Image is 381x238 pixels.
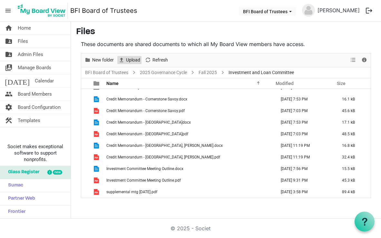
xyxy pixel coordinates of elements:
span: menu [2,5,14,17]
td: 15.5 kB is template cell column header Size [335,163,371,175]
td: 16.1 kB is template cell column header Size [335,93,371,105]
div: New folder [82,53,116,67]
td: September 18, 2025 11:19 PM column header Modified [274,140,335,151]
span: Investment and Loan Committee [227,69,295,77]
button: Details [360,56,369,64]
td: is template cell column header type [90,93,104,105]
button: Refresh [144,56,169,64]
a: 2025 Governance Cycle [139,69,188,77]
a: My Board View Logo [16,3,70,19]
td: 32.4 kB is template cell column header Size [335,151,371,163]
td: September 18, 2025 11:19 PM column header Modified [274,151,335,163]
span: settings [5,101,13,114]
span: Credit Memorandum - [GEOGRAPHIC_DATA]pdf [106,132,188,136]
td: September 11, 2025 7:03 PM column header Modified [274,128,335,140]
td: checkbox [81,151,90,163]
span: Files [18,35,28,48]
td: Investment Committee Meeting Outline.pdf is template cell column header Name [104,175,274,186]
td: 45.6 kB is template cell column header Size [335,105,371,117]
td: is template cell column header type [90,186,104,198]
td: September 11, 2025 7:03 PM column header Modified [274,105,335,117]
span: New folder [92,56,114,64]
td: is template cell column header type [90,151,104,163]
span: Upload [125,56,141,64]
td: checkbox [81,128,90,140]
span: Glass Register [5,166,39,179]
td: 16.8 kB is template cell column header Size [335,140,371,151]
span: Investment Committee Meeting Outline.docx [106,167,183,171]
button: BFI Board of Trustees dropdownbutton [239,7,296,16]
span: Calendar [35,74,54,87]
span: folder_shared [5,48,13,61]
td: is template cell column header type [90,117,104,128]
td: September 15, 2025 7:53 PM column header Modified [274,117,335,128]
td: September 12, 2025 9:31 PM column header Modified [274,175,335,186]
img: no-profile-picture.svg [302,4,315,17]
td: 17.1 kB is template cell column header Size [335,117,371,128]
button: logout [362,4,376,17]
span: Frontier [5,205,25,218]
span: Refresh [152,56,169,64]
span: Modified [276,81,294,86]
span: Credit Memorandum - [GEOGRAPHIC_DATA]docx [106,120,191,125]
td: 45.3 kB is template cell column header Size [335,175,371,186]
td: September 20, 2025 3:58 PM column header Modified [274,186,335,198]
p: These documents are shared documents to which all My Board View members have access. [81,40,371,48]
span: switch_account [5,61,13,74]
span: people [5,88,13,100]
a: Fall 2025 [197,69,218,77]
button: New folder [83,56,115,64]
a: © 2025 - Societ [171,225,210,232]
span: Sumac [5,179,23,192]
td: checkbox [81,140,90,151]
td: Credit Memorandum - Cornerstone Savoy.docx is template cell column header Name [104,93,274,105]
span: Board Members [18,88,52,100]
span: Board Configuration [18,101,61,114]
span: Admin Files [18,48,43,61]
td: checkbox [81,93,90,105]
td: September 15, 2025 7:56 PM column header Modified [274,163,335,175]
span: Credit Memorandum - Cornerstone Savoy.pdf [106,109,185,113]
span: construction [5,114,13,127]
div: View [348,53,359,67]
td: 89.4 kB is template cell column header Size [335,186,371,198]
span: supplemental mtg [DATE].pdf [106,190,157,194]
a: BFI Board of Trustees [70,4,137,17]
td: is template cell column header type [90,140,104,151]
span: Performance Analysis [106,85,145,90]
button: View dropdownbutton [349,56,357,64]
div: new [53,170,62,175]
img: My Board View Logo [16,3,68,19]
td: Investment Committee Meeting Outline.docx is template cell column header Name [104,163,274,175]
span: folder_shared [5,35,13,48]
td: September 15, 2025 7:53 PM column header Modified [274,93,335,105]
div: Upload [116,53,142,67]
a: [PERSON_NAME] [315,4,362,17]
td: is template cell column header type [90,128,104,140]
td: 48.5 kB is template cell column header Size [335,128,371,140]
a: BFI Board of Trustees [84,69,130,77]
span: Home [18,22,31,34]
td: checkbox [81,175,90,186]
span: Credit Memorandum - [GEOGRAPHIC_DATA], [PERSON_NAME].pdf [106,155,220,159]
span: Partner Web [5,192,35,205]
td: supplemental mtg 25 sep 2025.pdf is template cell column header Name [104,186,274,198]
span: Size [337,81,346,86]
td: checkbox [81,163,90,175]
span: Credit Memorandum - Cornerstone Savoy.docx [106,97,187,101]
span: Credit Memorandum - [GEOGRAPHIC_DATA], [PERSON_NAME].docx [106,143,223,148]
td: is template cell column header type [90,175,104,186]
span: Templates [18,114,40,127]
span: Name [106,81,119,86]
td: Credit Memorandum - Fairfield.pdf is template cell column header Name [104,128,274,140]
td: Credit Memorandum - pleasant hill, dix.pdf is template cell column header Name [104,151,274,163]
div: Details [359,53,370,67]
span: Investment Committee Meeting Outline.pdf [106,178,181,183]
td: checkbox [81,186,90,198]
span: Societ makes exceptional software to support nonprofits. [3,143,68,163]
td: is template cell column header type [90,163,104,175]
h3: Files [76,27,376,38]
span: [DATE] [5,74,30,87]
button: Upload [117,56,142,64]
span: home [5,22,13,34]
